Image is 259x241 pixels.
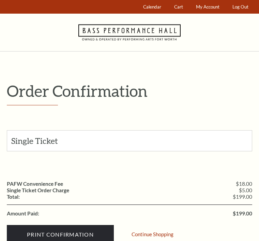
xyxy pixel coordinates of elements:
label: PAFW Convenience Fee [7,181,63,187]
span: Cart [174,4,183,10]
label: Total: [7,194,20,200]
a: My Account [193,0,223,14]
label: Amount Paid: [7,211,39,216]
h2: Single Ticket [11,136,78,145]
label: Single Ticket Order Charge [7,188,69,193]
span: Calendar [143,4,161,10]
a: Calendar [140,0,165,14]
a: Cart [171,0,186,14]
a: Continue Shopping [132,232,173,237]
span: $199.00 [233,211,252,216]
span: $5.00 [239,188,252,193]
a: Log Out [229,0,252,14]
p: Order Confirmation [7,82,252,100]
span: $199.00 [233,194,252,200]
span: My Account [196,4,219,10]
span: $18.00 [236,181,252,187]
